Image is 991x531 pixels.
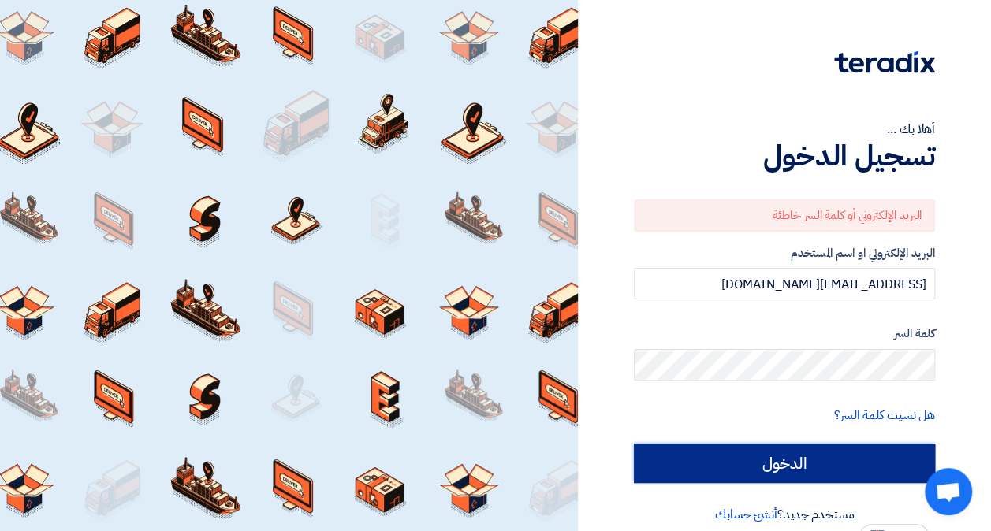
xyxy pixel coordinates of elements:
a: هل نسيت كلمة السر؟ [834,406,935,425]
input: أدخل بريد العمل الإلكتروني او اسم المستخدم الخاص بك ... [634,268,935,299]
div: أهلا بك ... [634,120,935,139]
div: Open chat [925,468,972,515]
label: كلمة السر [634,325,935,343]
img: Teradix logo [834,51,935,73]
div: مستخدم جديد؟ [634,505,935,524]
input: الدخول [634,444,935,483]
h1: تسجيل الدخول [634,139,935,173]
a: أنشئ حسابك [715,505,777,524]
div: البريد الإلكتروني أو كلمة السر خاطئة [634,199,935,232]
label: البريد الإلكتروني او اسم المستخدم [634,244,935,262]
